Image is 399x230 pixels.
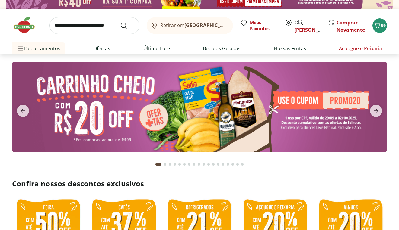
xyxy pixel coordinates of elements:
button: Go to page 13 from fs-carousel [216,157,221,172]
button: Current page from fs-carousel [154,157,163,172]
button: previous [12,105,34,117]
button: Go to page 9 from fs-carousel [196,157,201,172]
button: next [365,105,387,117]
b: [GEOGRAPHIC_DATA]/[GEOGRAPHIC_DATA] [184,22,286,29]
button: Go to page 2 from fs-carousel [163,157,168,172]
a: Açougue e Peixaria [339,45,382,52]
button: Menu [17,41,24,56]
button: Go to page 8 from fs-carousel [192,157,196,172]
button: Go to page 12 from fs-carousel [211,157,216,172]
button: Go to page 7 from fs-carousel [187,157,192,172]
input: search [49,17,139,34]
img: Hortifruti [12,16,42,34]
span: 59 [381,23,386,28]
img: cupom [12,62,387,152]
span: Retirar em [160,23,227,28]
a: Bebidas Geladas [203,45,241,52]
button: Go to page 14 from fs-carousel [221,157,225,172]
button: Go to page 5 from fs-carousel [177,157,182,172]
button: Go to page 3 from fs-carousel [168,157,172,172]
a: Ofertas [93,45,110,52]
a: Nossas Frutas [274,45,306,52]
a: [PERSON_NAME] [295,26,334,33]
h2: Confira nossos descontos exclusivos [12,179,387,188]
span: Departamentos [17,41,60,56]
button: Go to page 4 from fs-carousel [172,157,177,172]
button: Go to page 16 from fs-carousel [230,157,235,172]
a: Último Lote [143,45,170,52]
button: Go to page 17 from fs-carousel [235,157,240,172]
button: Submit Search [120,22,135,29]
button: Retirar em[GEOGRAPHIC_DATA]/[GEOGRAPHIC_DATA] [147,17,233,34]
button: Carrinho [372,18,387,33]
button: Go to page 10 from fs-carousel [201,157,206,172]
button: Go to page 15 from fs-carousel [225,157,230,172]
button: Go to page 11 from fs-carousel [206,157,211,172]
button: Go to page 18 from fs-carousel [240,157,245,172]
button: Go to page 6 from fs-carousel [182,157,187,172]
a: Comprar Novamente [337,19,365,33]
span: Olá, [295,19,321,33]
span: Meus Favoritos [250,20,278,32]
a: Meus Favoritos [240,20,278,32]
